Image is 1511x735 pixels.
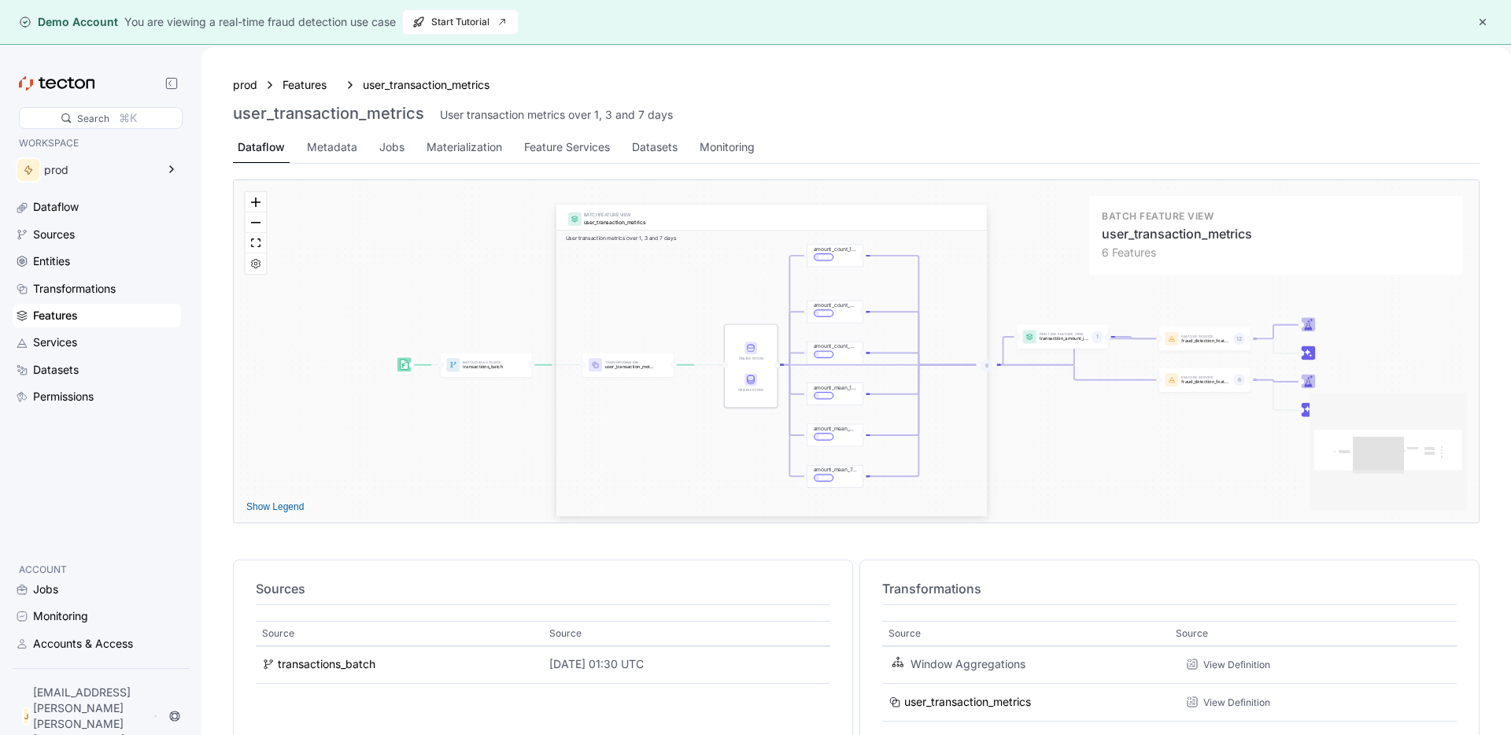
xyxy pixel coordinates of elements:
div: Services [33,334,77,351]
p: user_transaction_metrics [605,364,654,369]
div: Datasets [632,139,678,156]
div: Transformationuser_transaction_metrics [582,353,674,377]
div: Jobs [33,581,58,598]
div: [DATE] 01:30 UTC [549,656,824,674]
a: Jobs [13,578,181,601]
div: Monitoring [33,608,88,625]
div: Metadata [307,139,357,156]
div: React Flow controls [246,192,266,274]
div: 1 [1092,331,1103,343]
div: Features [33,307,78,324]
a: user_transaction_metrics [888,694,1163,711]
p: ACCOUNT [19,562,175,578]
div: BATCH FEATURE VIEW [584,212,977,219]
div: Search⌘K [19,107,183,129]
p: Source [888,626,921,641]
a: transactions_batch [262,656,537,674]
button: Start Tutorial [402,9,519,35]
div: Offline Store [736,387,766,393]
div: Feature Servicefraud_detection_feature_service:v212 [1159,327,1251,351]
span: Start Tutorial [412,10,508,34]
a: Realtime Feature Viewtransaction_amount_is_higher_than_average1 [1017,325,1108,349]
div: amount_mean_7d_1d [807,477,863,500]
p: Source [549,626,582,641]
p: Transformation [605,361,654,364]
a: Features [13,304,181,327]
p: Batch Data Source [463,361,512,364]
div: BATCHFEATURE VIEWuser_transaction_metricsUser transaction metrics over 1, 3 and 7 days [556,242,987,553]
div: user_transaction_metrics [363,76,490,94]
a: Datasets [13,358,181,382]
div: View Definition [1203,657,1270,672]
div: amount_count_3d_1d [814,301,857,310]
a: Permissions [13,385,181,408]
div: Search [77,111,109,126]
p: fraud_detection_feature_service:v2 [1181,338,1230,343]
div: Dataflow [238,139,285,156]
div: Datasets [33,361,79,379]
div: ⌘K [119,109,137,127]
div: prod [44,164,156,175]
div: BatchData Sourcetransactions_batch [441,353,532,377]
div: amount_count_7d_1d [814,342,857,351]
div: Accounts & Access [33,635,133,652]
g: Edge from featureView:user_transaction_metrics to featureService:fraud_detection_feature_service [991,365,1157,380]
a: Dataflow [13,195,181,219]
div: Features [283,76,338,94]
h3: user_transaction_metrics [233,104,424,123]
a: Monitoring [13,604,181,628]
div: Monitoring [700,139,755,156]
div: 6 [987,353,1002,365]
div: amount_mean_3d_1d [814,425,857,434]
button: zoom out [246,212,266,233]
div: User transaction metrics over 1, 3 and 7 days [440,107,673,123]
div: Feature Services [524,139,610,156]
div: amount_count_1d_1d [807,256,863,279]
g: Edge from featureService:fraud_detection_feature_service to Inference_featureService:fraud_detect... [1247,380,1299,410]
g: Edge from featureService:fraud_detection_feature_service:v2 to Trainer_featureService:fraud_detec... [1247,325,1299,339]
div: Demo Account [19,14,118,30]
p: User transaction metrics over 1, 3 and 7 days [566,235,977,243]
p: Batch Feature View [1102,209,1450,223]
p: WORKSPACE [19,135,175,151]
p: Feature Service [1181,335,1230,338]
div: Sources [33,226,75,243]
p: Source [1176,626,1208,641]
button: zoom in [246,192,266,212]
g: Edge from featureService:fraud_detection_feature_service to Trainer_featureService:fraud_detectio... [1247,380,1299,382]
div: transactions_batch [278,656,375,674]
a: Services [13,331,181,354]
g: Edge from featureView:user_transaction_metrics to featureService:fraud_detection_feature_service:v2 [991,339,1157,365]
button: Show Legend [240,497,310,516]
g: Edge from featureService:fraud_detection_feature_service:v2 to Inference_featureService:fraud_det... [1247,339,1299,354]
div: Jobs [379,139,405,156]
a: prod [233,76,257,94]
div: View Definition [1176,692,1285,714]
div: 12 [1233,333,1245,345]
p: transaction_amount_is_higher_than_average [1040,336,1088,341]
div: Online Store [736,356,766,361]
div: amount_mean_3d_1d [807,435,863,458]
div: Window Aggregations [911,656,1160,674]
div: View Definition [1176,654,1285,676]
div: Materialization [427,139,502,156]
div: user_transaction_metrics [904,694,1031,711]
span: Show Legend [246,497,304,516]
p: fraud_detection_feature_service [1181,379,1230,384]
div: You are viewing a real-time fraud detection use case [124,13,396,31]
p: Realtime Feature View [1040,333,1088,336]
div: Online Store [736,342,766,361]
button: fit view [246,233,266,253]
div: 6 [981,360,992,371]
a: Transformations [13,277,181,301]
div: amount_count_1d_1d [814,245,857,253]
a: Feature Servicefraud_detection_feature_service6 [1159,368,1251,392]
p: Source [262,626,294,641]
div: View Definition [1203,695,1270,710]
p: Feature Service [1181,376,1230,379]
div: user_transaction_metrics [584,219,977,227]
